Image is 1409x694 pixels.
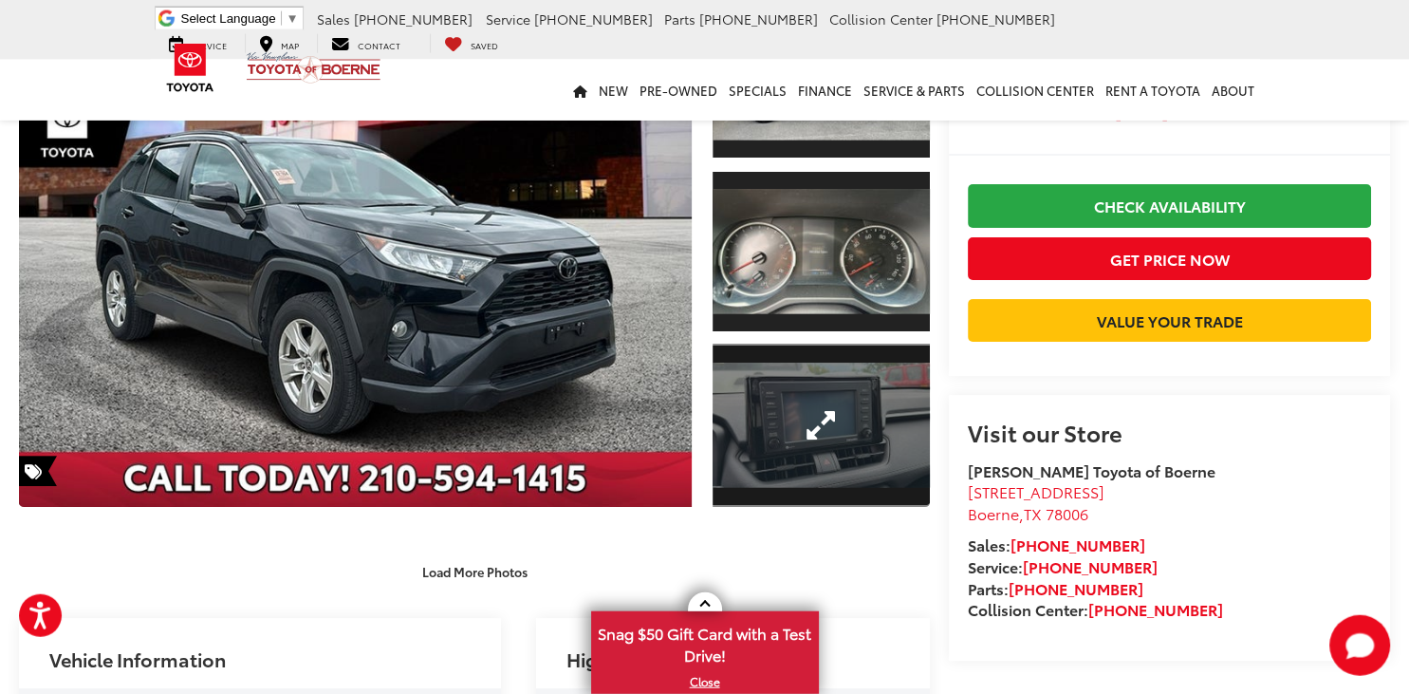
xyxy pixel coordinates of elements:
[968,502,1088,524] span: ,
[567,60,593,121] a: Home
[181,11,299,26] a: Select Language​
[792,60,858,121] a: Finance
[1010,534,1145,555] a: [PHONE_NUMBER]
[317,34,415,53] a: Contact
[246,51,381,84] img: Vic Vaughan Toyota of Boerne
[1024,502,1042,524] span: TX
[1009,577,1143,599] a: [PHONE_NUMBER]
[287,11,299,26] span: ▼
[1023,555,1158,577] a: [PHONE_NUMBER]
[155,34,241,53] a: Service
[968,480,1104,524] a: [STREET_ADDRESS] Boerne,TX 78006
[968,577,1143,599] strong: Parts:
[713,344,930,507] a: Expand Photo 3
[858,60,971,121] a: Service & Parts: Opens in a new tab
[486,9,530,28] span: Service
[593,613,817,671] span: Snag $50 Gift Card with a Test Drive!
[1329,615,1390,676] button: Toggle Chat Window
[1046,502,1088,524] span: 78006
[1100,60,1206,121] a: Rent a Toyota
[968,555,1158,577] strong: Service:
[534,9,653,28] span: [PHONE_NUMBER]
[968,480,1104,502] span: [STREET_ADDRESS]
[664,9,695,28] span: Parts
[968,420,1371,444] h2: Visit our Store
[245,34,313,53] a: Map
[1206,60,1260,121] a: About
[968,460,1215,481] strong: [PERSON_NAME] Toyota of Boerne
[354,9,473,28] span: [PHONE_NUMBER]
[1088,598,1223,620] a: [PHONE_NUMBER]
[936,9,1055,28] span: [PHONE_NUMBER]
[968,534,1145,555] strong: Sales:
[829,9,933,28] span: Collision Center
[710,189,932,314] img: 2021 Toyota RAV4 XLE
[723,60,792,121] a: Specials
[471,39,498,51] span: Saved
[968,502,1019,524] span: Boerne
[19,456,57,486] span: Special
[281,11,282,26] span: ​
[566,648,755,669] h2: Highlighted Features
[181,11,276,26] span: Select Language
[634,60,723,121] a: Pre-Owned
[971,60,1100,121] a: Collision Center
[699,9,818,28] span: [PHONE_NUMBER]
[593,60,634,121] a: New
[968,598,1223,620] strong: Collision Center:
[1329,615,1390,676] svg: Start Chat
[49,648,226,669] h2: Vehicle Information
[155,37,226,99] img: Toyota
[968,299,1371,342] a: Value Your Trade
[430,34,512,53] a: My Saved Vehicles
[317,9,350,28] span: Sales
[968,103,1371,122] span: [DATE] Price:
[409,555,541,589] button: Load More Photos
[968,184,1371,227] a: Check Availability
[713,170,930,333] a: Expand Photo 2
[968,237,1371,280] button: Get Price Now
